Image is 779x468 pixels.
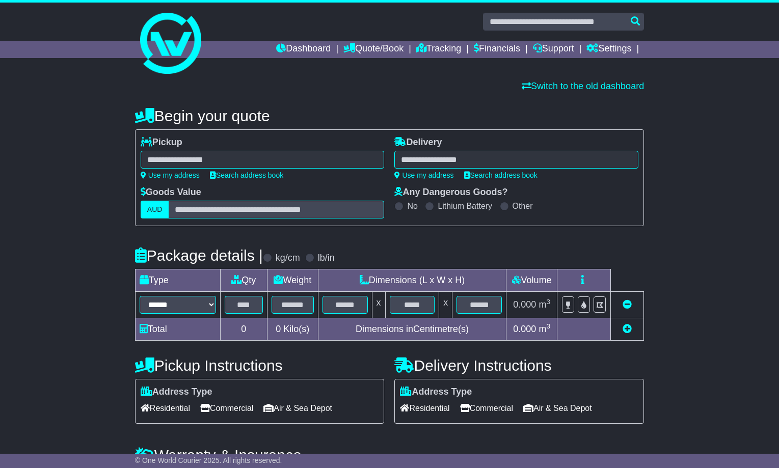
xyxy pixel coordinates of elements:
span: Air & Sea Depot [523,400,592,416]
span: 0 [276,324,281,334]
label: Any Dangerous Goods? [394,187,507,198]
h4: Pickup Instructions [135,357,385,374]
td: Kilo(s) [267,318,318,341]
sup: 3 [546,322,550,330]
a: Search address book [464,171,538,179]
td: 0 [220,318,267,341]
span: 0.000 [513,324,536,334]
span: m [539,324,550,334]
a: Use my address [394,171,453,179]
label: Goods Value [141,187,201,198]
a: Search address book [210,171,283,179]
span: © One World Courier 2025. All rights reserved. [135,456,282,464]
label: Pickup [141,137,182,148]
label: Delivery [394,137,442,148]
a: Add new item [623,324,632,334]
label: No [407,201,417,211]
td: Type [135,269,220,292]
td: x [372,292,385,318]
span: Commercial [460,400,513,416]
td: Dimensions in Centimetre(s) [318,318,506,341]
a: Switch to the old dashboard [522,81,644,91]
span: Residential [141,400,190,416]
label: Address Type [141,387,212,398]
td: Dimensions (L x W x H) [318,269,506,292]
td: Volume [506,269,557,292]
span: m [539,299,550,310]
td: Qty [220,269,267,292]
span: Air & Sea Depot [263,400,332,416]
label: Other [513,201,533,211]
label: AUD [141,201,169,218]
label: Lithium Battery [438,201,492,211]
span: Residential [400,400,449,416]
td: Weight [267,269,318,292]
a: Dashboard [276,41,331,58]
span: 0.000 [513,299,536,310]
a: Tracking [416,41,461,58]
a: Support [533,41,574,58]
a: Quote/Book [343,41,404,58]
a: Remove this item [623,299,632,310]
a: Use my address [141,171,200,179]
label: kg/cm [276,253,300,264]
h4: Delivery Instructions [394,357,644,374]
label: Address Type [400,387,472,398]
h4: Warranty & Insurance [135,447,644,463]
h4: Begin your quote [135,107,644,124]
sup: 3 [546,298,550,306]
span: Commercial [200,400,253,416]
a: Settings [586,41,631,58]
h4: Package details | [135,247,263,264]
a: Financials [474,41,520,58]
td: x [439,292,452,318]
td: Total [135,318,220,341]
label: lb/in [318,253,335,264]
